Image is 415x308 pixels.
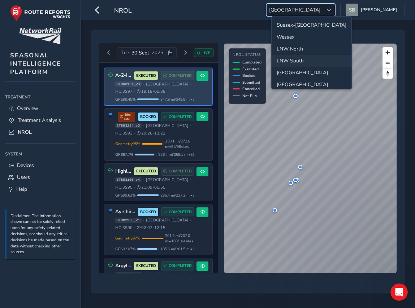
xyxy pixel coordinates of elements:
[169,168,192,174] span: COMPLETED
[190,124,191,128] span: •
[143,272,144,276] span: •
[134,185,135,189] span: •
[233,53,261,57] h4: NROL Status
[136,73,156,79] span: EXECUTED
[390,283,408,301] iframe: Intercom live chat
[346,4,399,16] button: [PERSON_NAME]
[115,236,141,241] span: Geometry 97 %
[114,6,132,16] span: NROL
[5,183,75,195] a: Help
[17,162,34,169] span: Devices
[103,48,115,57] button: Previous day
[242,60,261,65] span: Completed
[160,97,210,102] span: 347.9 mi / 349.8 mi • 24 / 24 sites
[5,159,75,171] a: Devices
[272,55,351,67] li: LNW South
[115,272,142,277] span: ST884280_v2
[143,218,144,222] span: •
[115,177,142,182] span: ST883105_v4
[143,82,144,86] span: •
[382,68,393,79] button: Reset bearing to north
[121,49,129,56] span: Tue
[140,209,156,215] span: BOOKED
[382,47,393,58] button: Zoom in
[115,97,136,102] span: GPS 99.45 %
[115,152,134,157] span: GPS 87.7 %
[160,246,215,252] span: 185.6 mi / 201.5 mi • 103 / 103 sites
[5,92,75,102] div: Treatment
[115,141,141,146] span: Geometry 95 %
[115,168,132,175] h3: Highlands - 3S95
[115,263,132,269] h3: Argyle & North Electrics - 3S91 AM
[16,186,27,193] span: Help
[137,131,165,136] span: 20:26 - 13:22
[190,218,191,222] span: •
[19,28,61,44] img: customer logo
[190,178,191,182] span: •
[17,105,38,112] span: Overview
[115,131,133,136] span: HC: 3S93
[242,66,259,72] span: Executed
[10,51,61,76] span: SEASONAL INTELLIGENCE PLATFORM
[134,89,135,93] span: •
[140,114,156,120] span: BOOKED
[137,89,165,94] span: 19:18 - 05:38
[202,50,210,56] span: LIVE
[115,209,136,215] h3: Ayrshire - 3S90
[361,4,397,16] span: [PERSON_NAME]
[136,263,156,269] span: EXECUTED
[224,44,397,273] canvas: Map
[10,213,72,256] p: Disclaimer: The information shown can not be solely relied upon for any safety-related decisions,...
[190,272,191,276] span: •
[131,49,149,56] span: 30 Sept
[115,185,133,190] span: HC: 3S95
[272,19,351,31] li: Sussex-Kent
[143,178,144,182] span: •
[179,48,191,57] button: Next day
[18,129,32,136] span: NROL
[143,124,144,128] span: •
[5,126,75,138] a: NROL
[146,177,189,182] span: [GEOGRAPHIC_DATA]
[118,112,135,122] span: 46m late
[272,67,351,79] li: North and East
[115,218,142,223] span: ST882928_v1
[152,49,163,56] span: 2025
[5,114,75,126] a: Treatment Analysis
[5,149,75,159] div: System
[272,43,351,55] li: LNW North
[137,185,165,190] span: 21:09 - 05:55
[242,86,260,92] span: Cancelled
[115,72,132,79] h3: A-2-I Highland - 3S97
[165,233,194,244] span: 201.5 mi / 207.0 mi • 103 / 104 sites
[5,171,75,183] a: Users
[346,4,358,16] img: diamond-layout
[169,114,192,120] span: COMPLETED
[242,80,260,85] span: Submitted
[146,217,189,223] span: [GEOGRAPHIC_DATA]
[17,174,30,181] span: Users
[382,58,393,68] button: Zoom out
[115,246,136,252] span: GPS 92.07 %
[115,89,133,94] span: HC: 3S97
[267,4,323,16] span: [GEOGRAPHIC_DATA]
[169,209,192,215] span: COMPLETED
[146,82,189,87] span: [GEOGRAPHIC_DATA]
[272,79,351,91] li: Wales
[190,82,191,86] span: •
[134,131,135,135] span: •
[165,138,194,149] span: 258.1 mi / 272.6 mi • 95 / 96 sites
[242,93,257,98] span: Not Run
[146,123,189,128] span: [GEOGRAPHIC_DATA]
[146,272,189,277] span: [GEOGRAPHIC_DATA]
[169,73,192,79] span: COMPLETED
[242,73,255,78] span: Booked
[137,225,165,230] span: 02:07 - 12:15
[10,5,70,21] img: rr logo
[115,123,142,128] span: ST883254_v3
[158,152,208,157] span: 226.4 mi / 258.1 mi • 86 / 95 sites
[18,117,61,124] span: Treatment Analysis
[115,82,142,87] span: ST883161_v3
[134,226,135,230] span: •
[115,225,133,230] span: HC: 3S90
